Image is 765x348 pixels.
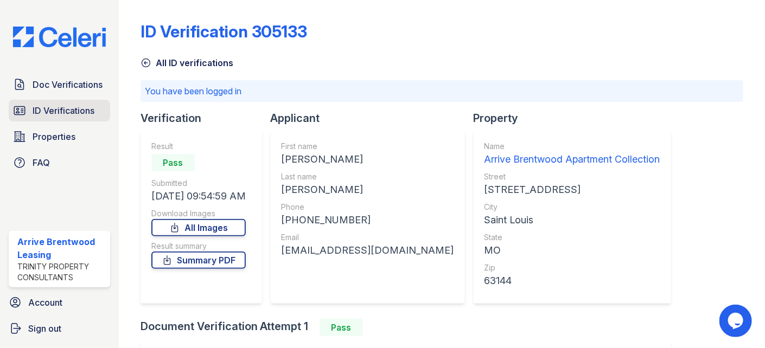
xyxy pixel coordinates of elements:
div: Property [474,111,680,126]
div: 63144 [484,273,660,288]
div: [PERSON_NAME] [282,152,454,167]
div: State [484,232,660,243]
div: Document Verification Attempt 1 [141,319,680,336]
a: All Images [151,219,246,236]
a: All ID verifications [141,56,233,69]
div: Email [282,232,454,243]
a: Sign out [4,318,114,339]
div: [PHONE_NUMBER] [282,212,454,228]
a: Account [4,292,114,313]
span: Doc Verifications [33,78,103,91]
a: Doc Verifications [9,74,110,95]
span: Account [28,296,62,309]
div: [EMAIL_ADDRESS][DOMAIN_NAME] [282,243,454,258]
div: Trinity Property Consultants [17,261,106,283]
p: You have been logged in [145,85,739,98]
a: ID Verifications [9,100,110,121]
div: Last name [282,171,454,182]
div: ID Verification 305133 [141,22,308,41]
a: Name Arrive Brentwood Apartment Collection [484,141,660,167]
div: Result summary [151,241,246,252]
div: First name [282,141,454,152]
div: Arrive Brentwood Leasing [17,235,106,261]
div: Pass [320,319,363,336]
div: Submitted [151,178,246,189]
a: Properties [9,126,110,147]
span: Properties [33,130,75,143]
a: FAQ [9,152,110,173]
div: [STREET_ADDRESS] [484,182,660,197]
div: Name [484,141,660,152]
a: Summary PDF [151,252,246,269]
div: Verification [141,111,271,126]
span: Sign out [28,322,61,335]
div: Result [151,141,246,152]
div: City [484,202,660,212]
div: Street [484,171,660,182]
div: Zip [484,262,660,273]
iframe: chat widget [719,305,754,337]
span: ID Verifications [33,104,94,117]
img: CE_Logo_Blue-a8612792a0a2168367f1c8372b55b34899dd931a85d93a1a3d3e32e68fde9ad4.png [4,27,114,47]
div: Arrive Brentwood Apartment Collection [484,152,660,167]
span: FAQ [33,156,50,169]
div: Applicant [271,111,474,126]
div: [DATE] 09:54:59 AM [151,189,246,204]
div: Pass [151,154,195,171]
div: Download Images [151,208,246,219]
div: [PERSON_NAME] [282,182,454,197]
div: Saint Louis [484,212,660,228]
div: MO [484,243,660,258]
div: Phone [282,202,454,212]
